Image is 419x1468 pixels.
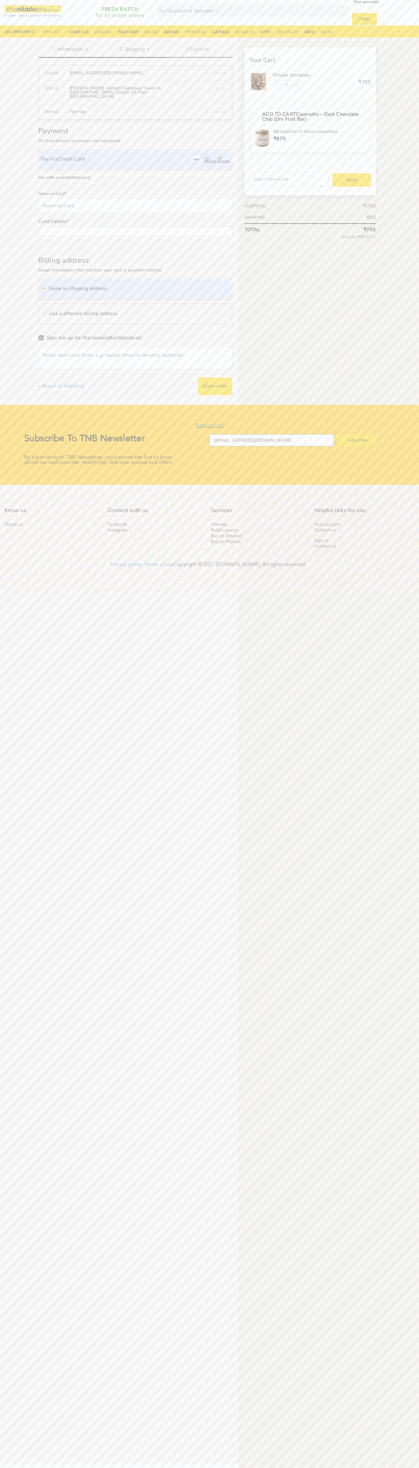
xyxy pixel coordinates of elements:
input: Name on Card [38,198,232,213]
span: Buy on Amazon [211,534,242,538]
span: 75 [358,234,365,240]
span: ₹ [358,79,361,85]
bdi: 700 [363,203,376,209]
span: About us [5,522,23,527]
p: By subscribing to TNB Newsletter, you become the first to know about our new launches, health tip... [24,455,209,465]
a: Snacks [41,30,62,34]
span: Contact us [314,544,336,548]
span: subscribe [348,438,367,443]
input: Sign me up for the newsletter!(optional) [38,335,44,341]
a: Facebook [108,522,202,527]
a: Change [213,87,227,90]
h3: Your Cart [249,57,371,63]
h3: Billing address [38,257,232,264]
a: Buy on Amazon [211,534,305,538]
span: Contact us [314,528,336,532]
th: Subtotal [244,204,288,208]
th: Total [244,227,288,232]
span: ₹ [273,135,276,142]
input: ADD TO CARTCoconutty – Dark Chocolate Chip (Dry Fruit Bar) [254,114,260,119]
a: Back to top [196,423,223,428]
a: All breakfast [5,30,36,34]
b: GIFTS [260,30,271,34]
bdi: 50 [366,214,376,221]
div: [EMAIL_ADDRESS][DOMAIN_NAME] [70,71,147,75]
th: Shipping [244,215,288,220]
a: Privacy policy [110,562,142,567]
span: Same as shipping address [49,286,230,291]
a: Information [38,47,103,58]
img: TNB-logo [5,5,61,17]
label: Card Details [38,219,232,224]
button: Increment [291,81,300,90]
a: About us [5,522,99,527]
label: Name on Card [38,191,232,196]
a: Terms of use [144,562,173,567]
a: Sign in [314,538,408,543]
p: Copyright © 2021 [DOMAIN_NAME]. All rights reserved. [85,562,331,567]
div: Ship to [44,86,70,99]
a: BUNDLES [232,28,258,36]
b: BAKING [164,30,180,34]
a: BAKING [161,28,183,36]
div: Whole Almonds [273,73,353,78]
b: GRANOLA [69,30,89,34]
a: Contact us [314,544,408,548]
span: ₹ [358,234,360,240]
span: Use a different billing address [49,311,229,316]
h4: Services [211,508,305,513]
div: Bestseller in New Launches [272,129,368,148]
button: Place order [198,378,232,395]
a: Edit [282,84,291,87]
b: ADD TO CART [262,111,296,118]
span: Your account [314,522,340,527]
a: Buy on Flipkart [211,540,305,544]
a: BLOG [317,28,336,36]
a: login [352,13,377,25]
bdi: 675 [273,135,286,142]
h4: Connect with us [108,508,202,513]
a: « Return to shipping [38,384,84,389]
b: OATMEAL [211,30,230,34]
img: MasterCard [204,154,216,164]
b: PANCAKES [118,30,139,34]
a: Contact us [314,528,408,532]
a: OATMEAL [208,28,234,36]
img: American Express [218,154,230,164]
a: GRANOLA [65,28,93,36]
h4: Helpful links for you [314,508,408,513]
span: login [359,17,370,21]
a: PANCAKES [114,28,143,36]
input: Apply [332,173,371,187]
a: Retail Locator [211,528,305,532]
div: Contact [44,71,70,75]
a: Change [213,110,227,114]
bdi: 750 [363,226,376,233]
p: Pay with a credit/debit card. [38,175,232,180]
span: Buy on Flipkart [211,540,241,544]
div: [PERSON_NAME], Unitech Signature Tower-II, [GEOGRAPHIC_DATA], Sector-15, Part-[GEOGRAPHIC_DATA] [70,86,196,99]
a: Shipping [103,47,167,58]
span: Sign in [314,538,328,543]
h4: All transactions are secure and encrypted. [38,139,232,143]
span: Facebook [108,522,127,527]
a: Sitemap [211,522,305,527]
span: Pay Via Credit Card [41,157,191,161]
h4: Select the address that matches your card or payment method. [38,268,232,272]
h2: Subscribe To TNB Newsletter [24,434,209,443]
h4: Know us [5,508,99,513]
div: Method [44,110,70,114]
strong: FRESH BATCH [102,7,138,12]
span: Instagram [108,528,128,532]
img: Coconutty - Dark Chocolate Chip (Dry Fruit Bar) - Jar 240g [254,129,270,147]
a: GIFTS [256,28,275,36]
input: Search [158,5,340,17]
label: Sign me up for the newsletter! [38,335,142,341]
a: NEW! [301,28,319,36]
span: ₹ [366,214,369,221]
a: Instagram [108,528,202,532]
span: Coconutty – Dark Chocolate Chip (Dry Fruit Bar) [262,112,366,122]
span: ₹ [363,226,366,233]
a: DRY FRUITS [273,28,302,36]
input: Enter Promo Code [249,172,329,186]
